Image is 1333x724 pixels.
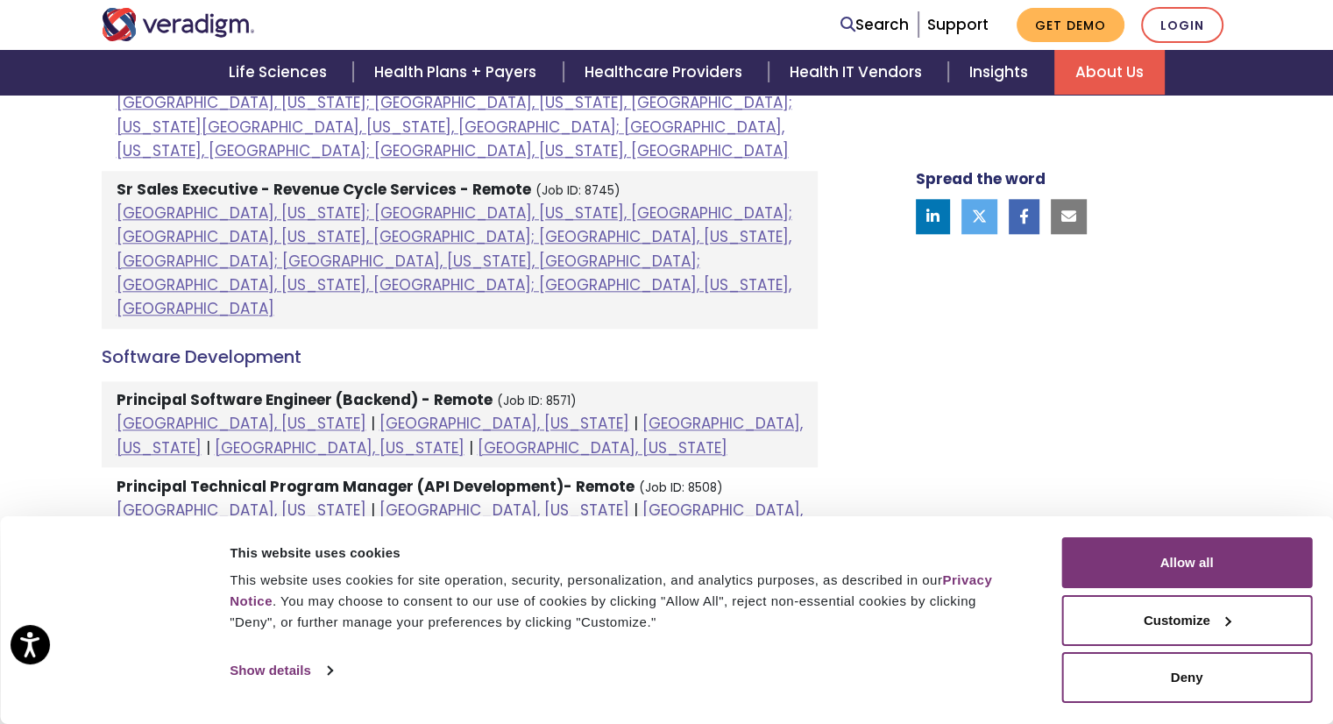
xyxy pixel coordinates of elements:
a: [GEOGRAPHIC_DATA], [US_STATE] [117,413,366,434]
a: Life Sciences [208,50,353,95]
a: Login [1141,7,1223,43]
a: Insights [948,50,1054,95]
h4: Software Development [102,346,818,367]
a: Health Plans + Payers [353,50,563,95]
small: (Job ID: 8508) [639,479,723,496]
a: [GEOGRAPHIC_DATA], [US_STATE] [215,437,464,458]
button: Allow all [1061,537,1312,588]
div: This website uses cookies for site operation, security, personalization, and analytics purposes, ... [230,570,1022,633]
a: [GEOGRAPHIC_DATA], [US_STATE]; [GEOGRAPHIC_DATA], [US_STATE], [GEOGRAPHIC_DATA]; [US_STATE][GEOGR... [117,92,792,160]
button: Deny [1061,652,1312,703]
div: This website uses cookies [230,543,1022,564]
a: [GEOGRAPHIC_DATA], [US_STATE] [379,500,629,521]
small: (Job ID: 8745) [535,182,620,199]
a: Healthcare Providers [564,50,769,95]
a: Support [927,14,989,35]
strong: Principal Technical Program Manager (API Development)- Remote [117,476,635,497]
a: Search [840,13,909,37]
a: [GEOGRAPHIC_DATA], [US_STATE]; [GEOGRAPHIC_DATA], [US_STATE], [GEOGRAPHIC_DATA]; [GEOGRAPHIC_DATA... [117,202,792,319]
span: | [634,500,638,521]
a: [GEOGRAPHIC_DATA], [US_STATE] [117,413,803,458]
span: | [371,413,375,434]
strong: Sr Sales Executive - Revenue Cycle Services - Remote [117,179,531,200]
span: | [634,413,638,434]
small: (Job ID: 8571) [497,393,577,409]
a: [GEOGRAPHIC_DATA], [US_STATE] [379,413,629,434]
a: Health IT Vendors [769,50,948,95]
strong: Principal Software Engineer (Backend) - Remote [117,389,493,410]
strong: Spread the word [916,168,1046,189]
img: Veradigm logo [102,8,255,41]
a: Show details [230,657,331,684]
a: Get Demo [1017,8,1124,42]
a: About Us [1054,50,1165,95]
a: [GEOGRAPHIC_DATA], [US_STATE] [478,437,727,458]
span: | [469,437,473,458]
span: | [206,437,210,458]
span: | [371,500,375,521]
a: [GEOGRAPHIC_DATA], [US_STATE] [117,500,366,521]
button: Customize [1061,595,1312,646]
